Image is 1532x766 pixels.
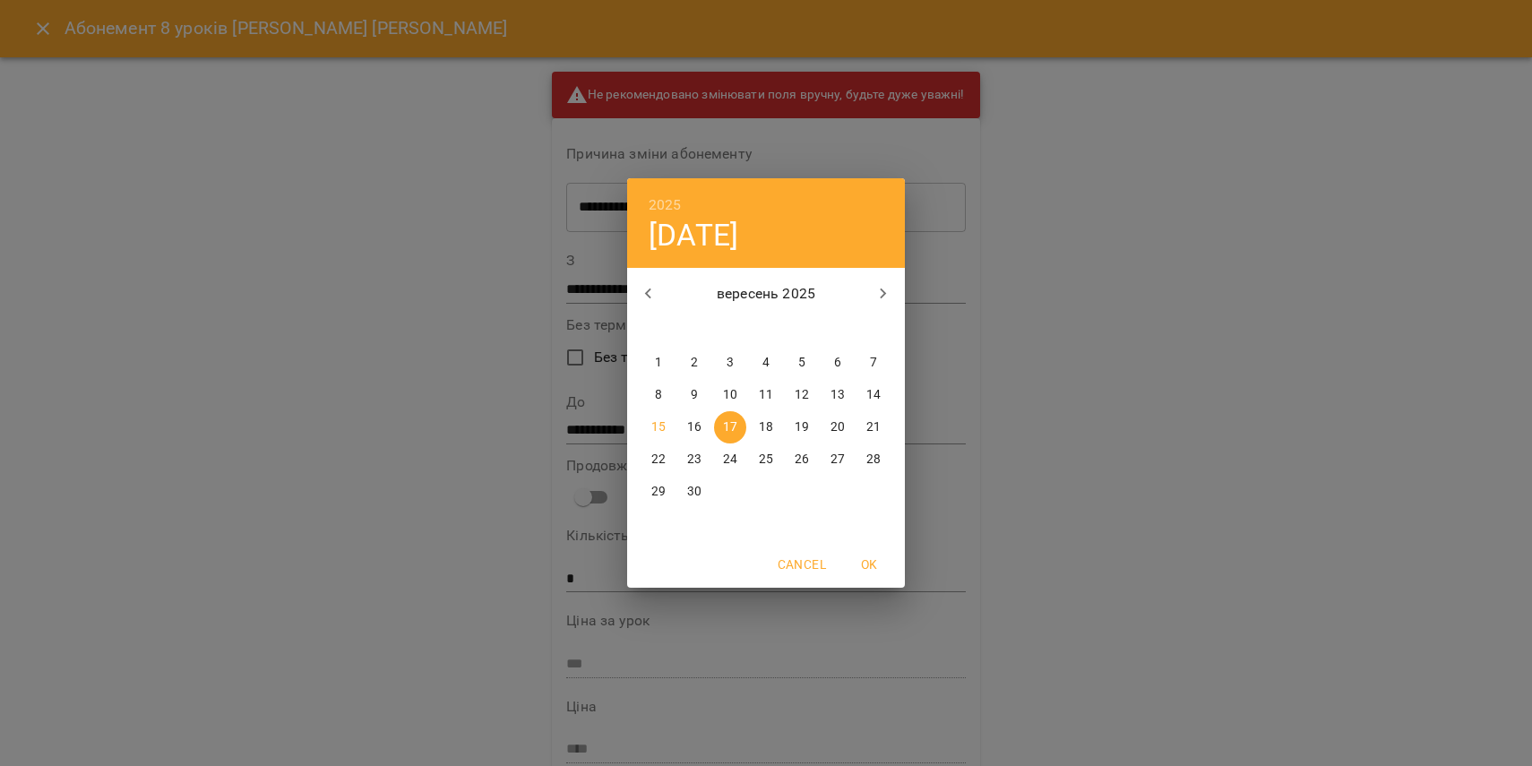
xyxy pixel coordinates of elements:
[678,443,710,476] button: 23
[831,451,845,469] p: 27
[678,320,710,338] span: вт
[723,418,737,436] p: 17
[840,548,898,581] button: OK
[642,411,675,443] button: 15
[857,443,890,476] button: 28
[714,379,746,411] button: 10
[870,354,877,372] p: 7
[834,354,841,372] p: 6
[857,347,890,379] button: 7
[642,347,675,379] button: 1
[786,320,818,338] span: пт
[678,476,710,508] button: 30
[770,548,833,581] button: Cancel
[642,379,675,411] button: 8
[848,554,891,575] span: OK
[759,386,773,404] p: 11
[723,451,737,469] p: 24
[759,451,773,469] p: 25
[642,443,675,476] button: 22
[866,418,881,436] p: 21
[649,217,738,254] button: [DATE]
[714,320,746,338] span: ср
[687,483,701,501] p: 30
[822,411,854,443] button: 20
[655,386,662,404] p: 8
[651,451,666,469] p: 22
[678,347,710,379] button: 2
[857,379,890,411] button: 14
[687,451,701,469] p: 23
[750,379,782,411] button: 11
[642,320,675,338] span: пн
[866,451,881,469] p: 28
[651,418,666,436] p: 15
[822,320,854,338] span: сб
[831,386,845,404] p: 13
[750,443,782,476] button: 25
[795,451,809,469] p: 26
[759,418,773,436] p: 18
[822,347,854,379] button: 6
[714,347,746,379] button: 3
[714,443,746,476] button: 24
[822,443,854,476] button: 27
[795,386,809,404] p: 12
[687,418,701,436] p: 16
[822,379,854,411] button: 13
[866,386,881,404] p: 14
[691,386,698,404] p: 9
[798,354,805,372] p: 5
[778,554,826,575] span: Cancel
[786,347,818,379] button: 5
[831,418,845,436] p: 20
[678,379,710,411] button: 9
[750,320,782,338] span: чт
[857,411,890,443] button: 21
[762,354,770,372] p: 4
[750,347,782,379] button: 4
[786,411,818,443] button: 19
[691,354,698,372] p: 2
[651,483,666,501] p: 29
[670,283,863,305] p: вересень 2025
[714,411,746,443] button: 17
[795,418,809,436] p: 19
[642,476,675,508] button: 29
[786,379,818,411] button: 12
[857,320,890,338] span: нд
[727,354,734,372] p: 3
[649,193,682,218] button: 2025
[655,354,662,372] p: 1
[678,411,710,443] button: 16
[750,411,782,443] button: 18
[786,443,818,476] button: 26
[723,386,737,404] p: 10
